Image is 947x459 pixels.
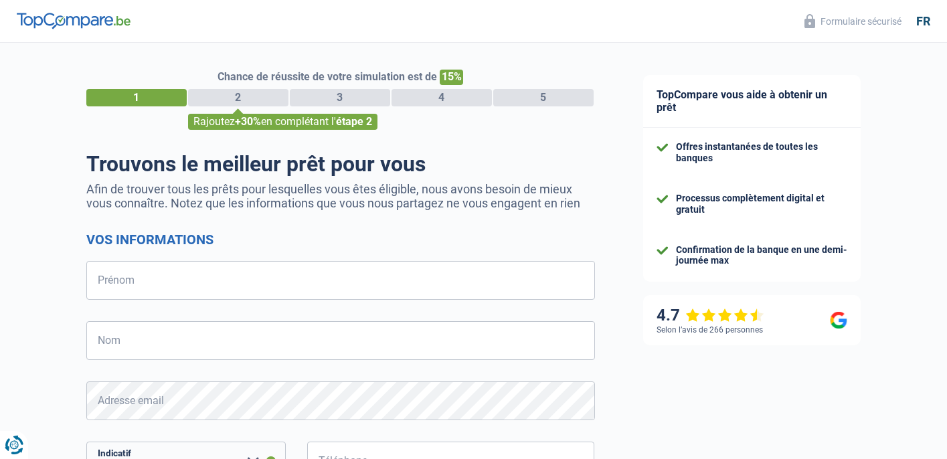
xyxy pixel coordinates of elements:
div: Selon l’avis de 266 personnes [657,325,763,335]
img: TopCompare Logo [17,13,131,29]
h1: Trouvons le meilleur prêt pour vous [86,151,595,177]
span: 15% [440,70,463,85]
div: 1 [86,89,187,106]
span: étape 2 [336,115,372,128]
div: 4.7 [657,306,764,325]
div: Offres instantanées de toutes les banques [676,141,847,164]
div: Confirmation de la banque en une demi-journée max [676,244,847,267]
div: fr [916,14,930,29]
button: Formulaire sécurisé [796,10,910,32]
div: Processus complètement digital et gratuit [676,193,847,215]
div: 4 [392,89,492,106]
p: Afin de trouver tous les prêts pour lesquelles vous êtes éligible, nous avons besoin de mieux vou... [86,182,595,210]
span: +30% [235,115,261,128]
h2: Vos informations [86,232,595,248]
span: Chance de réussite de votre simulation est de [218,70,437,83]
div: 2 [188,89,288,106]
div: 3 [290,89,390,106]
div: Rajoutez en complétant l' [188,114,377,130]
div: 5 [493,89,594,106]
div: TopCompare vous aide à obtenir un prêt [643,75,861,128]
